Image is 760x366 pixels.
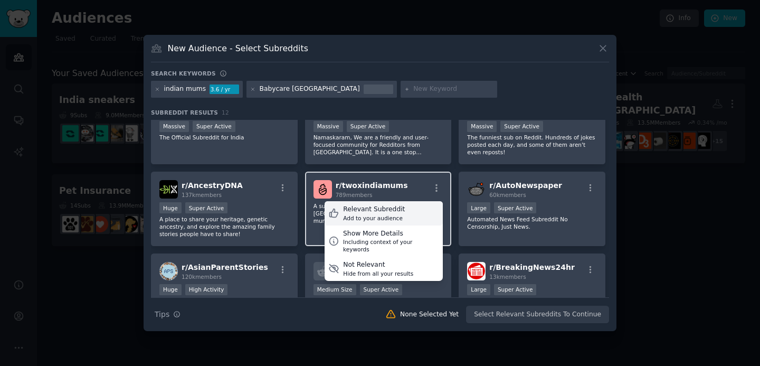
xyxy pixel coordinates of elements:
div: Super Active [360,284,403,295]
span: 60k members [489,192,526,198]
span: r/ twoxindiamums [336,181,408,190]
div: Super Active [193,121,235,132]
span: 120k members [182,274,222,280]
span: r/ AncestryDNA [182,181,243,190]
img: AsianParentStories [159,262,178,280]
div: Medium Size [313,284,356,295]
p: The Official Subreddit for India [159,134,289,141]
span: Tips [155,309,169,320]
span: r/ BreakingNews24hr [489,263,574,271]
div: 3.6 / yr [210,85,239,94]
p: Automated News Feed Subreddit No Censorship, Just News. [467,215,597,230]
span: r/ AsianParentStories [182,263,268,271]
div: Super Active [494,202,537,213]
div: Super Active [185,202,228,213]
span: 137k members [182,192,222,198]
div: Show More Details [343,229,439,239]
p: Namaskaram, We are a friendly and user-focused community for Redditors from [GEOGRAPHIC_DATA]. It... [313,134,443,156]
p: The funniest sub on Reddit. Hundreds of jokes posted each day, and some of them aren't even reposts! [467,134,597,156]
h3: New Audience - Select Subreddits [168,43,308,54]
div: None Selected Yet [400,310,459,320]
div: Including context of your keywords [343,238,439,253]
p: The most-watched news channel delivering breaking news and analysis all day, every day. The News ... [467,297,597,319]
div: Super Active [494,284,537,295]
div: Massive [467,121,497,132]
span: 12 [222,109,229,116]
div: Massive [313,121,343,132]
p: A place to share your heritage, genetic ancestry, and explore the amazing family stories people h... [159,215,289,238]
div: Huge [159,202,182,213]
div: Large [467,202,490,213]
img: twoxindiamums [313,180,332,199]
div: Large [467,284,490,295]
div: Massive [159,121,189,132]
span: 13k members [489,274,526,280]
img: AncestryDNA [159,180,178,199]
div: Huge [159,284,182,295]
div: indian mums [164,85,206,94]
span: r/ AutoNewspaper [489,181,562,190]
p: A community where people can share their experiences of growing up with [DEMOGRAPHIC_DATA] parent... [159,297,289,319]
p: BBC News Automated Feed No Censorship, Just News. [313,297,443,312]
img: AutoNewspaper [467,180,486,199]
div: Super Active [500,121,543,132]
span: Subreddit Results [151,109,218,116]
div: Hide from all your results [343,270,413,277]
div: Super Active [347,121,389,132]
h3: Search keywords [151,70,216,77]
div: Add to your audience [343,214,405,222]
input: New Keyword [413,85,493,94]
div: Relevant Subreddit [343,205,405,214]
p: A sub for all things parenting related to [GEOGRAPHIC_DATA]. Currently only open to mums/expectan... [313,202,443,224]
img: BreakingNews24hr [467,262,486,280]
div: High Activity [185,284,228,295]
div: Babycare [GEOGRAPHIC_DATA] [260,85,360,94]
button: Tips [151,305,184,324]
div: Not Relevant [343,260,413,270]
span: 789 members [336,192,373,198]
